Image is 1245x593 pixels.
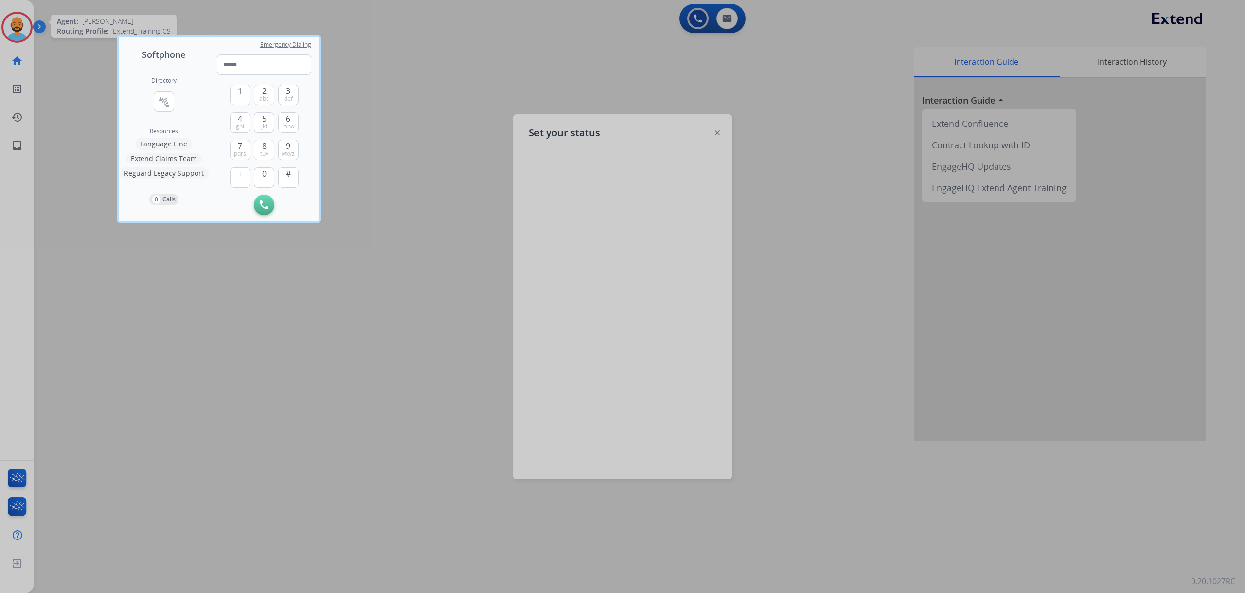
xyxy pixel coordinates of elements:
button: 9wxyz [278,140,299,160]
span: Resources [150,127,178,135]
span: tuv [260,150,268,158]
button: + [230,167,250,188]
span: Softphone [142,48,185,61]
p: 0 [152,195,160,204]
span: 1 [238,85,242,97]
button: 8tuv [254,140,274,160]
span: abc [259,95,269,103]
span: pqrs [234,150,246,158]
p: Calls [162,195,176,204]
span: 4 [238,113,242,125]
button: 1 [230,85,250,105]
button: 0 [254,167,274,188]
span: 2 [262,85,267,97]
span: 6 [286,113,290,125]
span: Emergency Dialing [260,41,311,49]
span: 3 [286,85,290,97]
span: mno [282,123,294,130]
mat-icon: connect_without_contact [158,96,170,108]
button: 0Calls [149,194,178,205]
button: # [278,167,299,188]
img: call-button [260,200,268,209]
span: + [238,168,242,180]
button: Reguard Legacy Support [119,167,209,179]
button: 4ghi [230,112,250,133]
button: Language Line [135,138,192,150]
button: 3def [278,85,299,105]
span: 8 [262,140,267,152]
button: 2abc [254,85,274,105]
button: 7pqrs [230,140,250,160]
span: # [286,168,291,180]
p: 0.20.1027RC [1191,575,1235,587]
span: 5 [262,113,267,125]
span: wxyz [282,150,295,158]
span: jkl [261,123,267,130]
span: 7 [238,140,242,152]
button: 5jkl [254,112,274,133]
button: 6mno [278,112,299,133]
span: 9 [286,140,290,152]
span: def [284,95,293,103]
span: ghi [236,123,244,130]
span: 0 [262,168,267,180]
h2: Directory [151,77,177,85]
button: Extend Claims Team [126,153,202,164]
